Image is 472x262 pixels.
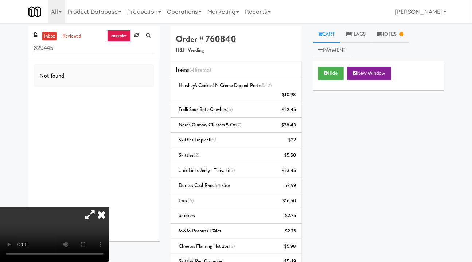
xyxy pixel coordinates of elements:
[318,67,344,80] button: Hide
[281,121,296,130] div: $38.43
[236,121,242,128] span: (7)
[42,32,57,41] a: inbox
[176,48,296,53] h5: H&H Vending
[179,167,235,174] span: Jack Links Jerky - Teriyaki
[340,26,371,43] a: Flags
[227,106,233,113] span: (5)
[282,166,296,175] div: $23.45
[371,26,409,43] a: Notes
[189,66,211,74] span: (41 )
[61,32,83,41] a: reviewed
[285,227,296,236] div: $2.75
[282,90,296,99] div: $10.98
[179,121,242,128] span: Nerds Gummy Clusters 5 oz
[313,42,351,59] a: Payment
[34,42,154,55] input: Search vision orders
[284,151,296,160] div: $5.50
[210,136,217,143] span: (8)
[176,66,211,74] span: Items
[40,71,66,80] span: Not found.
[179,152,200,159] span: Skittles
[313,26,341,43] a: Cart
[288,136,296,145] div: $22
[285,211,296,220] div: $2.75
[179,243,235,250] span: Cheetos Flaming Hot 2oz
[282,105,296,114] div: $22.45
[285,181,296,190] div: $2.99
[28,5,41,18] img: Micromart
[229,167,235,174] span: (5)
[347,67,391,80] button: New Window
[179,227,222,234] span: M&M Peanuts 1.74oz
[284,242,296,251] div: $5.98
[179,82,272,89] span: Hershey's Cookies' N Creme dipped pretzels
[196,66,209,74] ng-pluralize: items
[176,34,296,44] h4: Order # 760840
[194,152,200,159] span: (2)
[282,196,296,206] div: $16.50
[179,212,195,219] span: Snickers
[229,243,235,250] span: (2)
[179,106,233,113] span: Trolli Sour Brite Crawlers
[179,136,217,143] span: Skittles Tropical
[266,82,272,89] span: (2)
[107,30,131,42] a: recent
[179,197,194,204] span: Twix
[188,197,194,204] span: (6)
[179,182,231,189] span: Doritos Cool Ranch 1.75oz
